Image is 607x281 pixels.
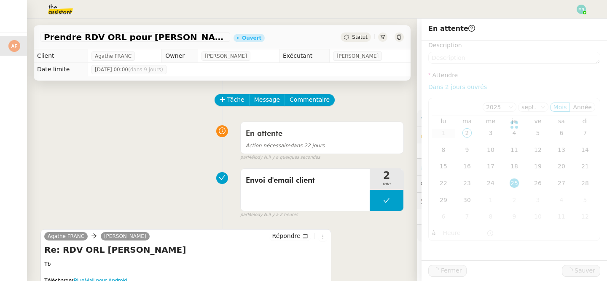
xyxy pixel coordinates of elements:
[240,211,298,219] small: Mélody N.
[95,52,132,60] span: Agathe FRANC
[246,143,290,149] span: Action nécessaire
[290,95,330,105] span: Commentaire
[421,197,526,204] span: 🕵️
[246,143,325,149] span: dans 22 jours
[417,127,607,143] div: 🔐Données client
[34,63,88,76] td: Date limite
[227,95,244,105] span: Tâche
[205,52,247,60] span: [PERSON_NAME]
[428,265,467,277] button: Fermer
[240,211,247,219] span: par
[246,130,282,138] span: En attente
[44,244,328,256] h4: Re: RDV ORL [PERSON_NAME]
[370,170,403,181] span: 2
[285,94,335,106] button: Commentaire
[421,181,475,187] span: 💬
[428,24,475,32] span: En attente
[417,159,607,175] div: ⏲️Tâches 10:59
[421,230,447,236] span: 🧴
[352,34,368,40] span: Statut
[279,49,330,63] td: Exécutant
[577,5,586,14] img: svg
[336,52,379,60] span: [PERSON_NAME]
[370,181,403,188] span: min
[421,163,482,170] span: ⏲️
[242,35,261,41] div: Ouvert
[44,232,88,240] a: Agathe FRANC
[417,176,607,192] div: 💬Commentaires
[562,265,600,277] button: Sauver
[417,110,607,126] div: ⚙️Procédures
[249,94,285,106] button: Message
[44,260,328,276] div: Tb
[128,67,163,73] span: (dans 9 jours)
[162,49,198,63] td: Owner
[34,49,88,63] td: Client
[268,154,320,161] span: il y a quelques secondes
[215,94,250,106] button: Tâche
[272,232,301,240] span: Répondre
[421,113,465,123] span: ⚙️
[95,65,163,74] span: [DATE] 00:00
[421,130,475,140] span: 🔐
[268,211,298,219] span: il y a 2 heures
[417,225,607,241] div: 🧴Autres
[417,193,607,209] div: 🕵️Autres demandes en cours 2
[104,233,146,239] span: [PERSON_NAME]
[240,154,320,161] small: Mélody N.
[254,95,280,105] span: Message
[8,40,20,52] img: svg
[269,231,311,240] button: Répondre
[246,174,365,187] span: Envoi d'email client
[44,33,227,41] span: Prendre RDV ORL pour [PERSON_NAME]
[240,154,247,161] span: par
